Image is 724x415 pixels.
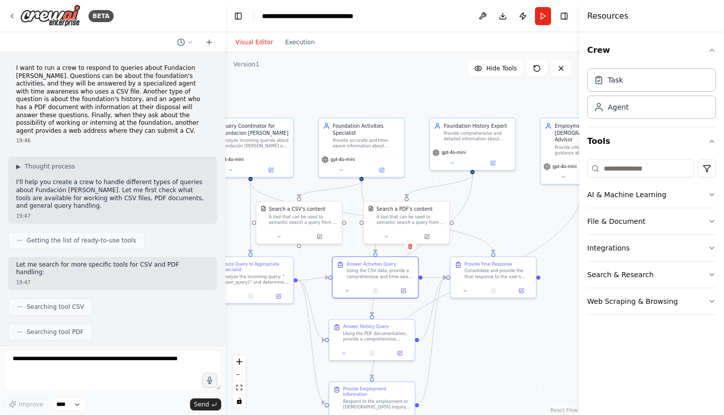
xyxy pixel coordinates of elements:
button: File & Document [587,208,716,234]
span: Searching tool CSV [27,303,84,311]
div: PDFSearchToolSearch a PDF's contentA tool that can be used to semantic search a query from a PDF'... [363,201,449,244]
button: Search & Research [587,262,716,288]
button: No output available [236,292,265,301]
div: Answer History QueryUsing the PDF documentation, provide a comprehensive response to the query ab... [328,319,415,361]
div: Provide accurate and time-aware information about Fundación [PERSON_NAME]'s current and ongoing a... [333,138,400,149]
div: React Flow controls [233,355,246,407]
div: 19:47 [16,279,209,286]
div: Search a CSV's content [269,206,325,213]
span: gpt-4o-mini [331,157,355,162]
button: Tools [587,127,716,155]
div: Task [608,75,623,85]
img: Logo [20,5,80,27]
button: Start a new chat [201,36,217,48]
button: Send [190,398,221,410]
div: BETA [88,10,114,22]
div: Query Coordinator for Fundacion [PERSON_NAME] [222,123,289,137]
span: ▶ [16,162,21,171]
button: Hide Tools [468,60,523,76]
span: Getting the list of ready-to-use tools [27,236,136,244]
button: Open in side panel [407,232,446,241]
g: Edge from 88281394-a574-4863-9d8a-b5b23c538b99 to d4dc6026-d154-4985-9950-6c6d2d3a98df [422,274,446,281]
div: Foundation Activities Specialist [333,123,400,137]
g: Edge from 4189428a-2d37-42e5-a49d-c4b26ea8c28d to d4dc6026-d154-4985-9950-6c6d2d3a98df [419,274,446,406]
button: Execution [279,36,321,48]
div: Version 1 [233,60,259,68]
p: Let me search for more specific tools for CSV and PDF handling: [16,261,209,277]
button: Improve [4,398,48,411]
button: zoom out [233,368,246,381]
button: Visual Editor [229,36,279,48]
g: Edge from dea95940-b34a-4357-9826-afd57fb00202 to db910ee6-5cee-401f-95ff-acb344bf3cd3 [247,181,254,253]
span: Thought process [25,162,75,171]
div: Analyze the incoming query: "{user_query}" and determine which type of question it is: 1. Activit... [222,274,289,285]
button: Open in side panel [509,287,533,295]
div: Provide Final Response [465,261,512,267]
div: Foundation Activities SpecialistProvide accurate and time-aware information about Fundación [PERS... [318,118,405,178]
div: Using the CSV data, provide a comprehensive and time-aware response to the query about Fundación ... [346,268,414,279]
div: A tool that can be used to semantic search a query from a CSV's content. [269,214,338,225]
div: Search a PDF's content [377,206,433,213]
div: Employment and [DEMOGRAPHIC_DATA] Advisor [555,123,622,143]
div: Consolidate and provide the final response to the user's query about Fundación [PERSON_NAME]. Tak... [465,268,532,279]
div: Provide comprehensive and detailed information about Fundación [PERSON_NAME]'s history, origins, ... [443,131,511,142]
button: No output available [360,287,390,295]
button: No output available [357,349,387,358]
div: Answer Activities QueryUsing the CSV data, provide a comprehensive and time-aware response to the... [332,257,418,298]
a: React Flow attribution [551,407,578,413]
div: Provide Employment Information [343,386,410,397]
button: Switch to previous chat [173,36,197,48]
button: zoom in [233,355,246,368]
div: Crew [587,64,716,127]
g: Edge from f897eb37-afd7-46e2-bbe5-66e4bb052aba to 972a7bb1-947a-41ba-8d8c-81331571cbd2 [403,174,476,197]
div: Provide Final ResponseConsolidate and provide the final response to the user's query about Fundac... [450,257,536,298]
div: 19:46 [16,137,209,144]
button: Open in side panel [300,232,339,241]
g: Edge from db910ee6-5cee-401f-95ff-acb344bf3cd3 to 88281394-a574-4863-9d8a-b5b23c538b99 [298,274,328,284]
div: Answer Activities Query [346,261,396,267]
button: No output available [479,287,508,295]
button: Open in side panel [362,166,401,175]
button: Crew [587,36,716,64]
div: Respond to the employment or [DEMOGRAPHIC_DATA] inquiry: "{user_query}" by providing helpful info... [343,399,410,410]
span: gpt-4o-mini [220,157,244,162]
g: Edge from dea95940-b34a-4357-9826-afd57fb00202 to d4dc6026-d154-4985-9950-6c6d2d3a98df [247,181,497,253]
div: Employment and [DEMOGRAPHIC_DATA] AdvisorProvide information and guidance about employment and [D... [540,118,626,185]
span: Send [194,400,209,408]
button: Click to speak your automation idea [202,373,217,388]
div: Agent [608,102,628,112]
g: Edge from dfa78862-bb34-4957-8fd5-0f1ba5414f5a to d4dc6026-d154-4985-9950-6c6d2d3a98df [419,274,446,344]
div: CSVSearchToolSearch a CSV's contentA tool that can be used to semantic search a query from a CSV'... [256,201,342,244]
button: Hide left sidebar [231,9,245,23]
button: Integrations [587,235,716,261]
button: Delete node [404,240,417,253]
g: Edge from f897eb37-afd7-46e2-bbe5-66e4bb052aba to dfa78862-bb34-4957-8fd5-0f1ba5414f5a [369,174,476,315]
button: ▶Thought process [16,162,75,171]
button: Open in side panel [392,287,415,295]
button: Open in side panel [266,292,290,301]
span: Improve [19,400,43,408]
g: Edge from db910ee6-5cee-401f-95ff-acb344bf3cd3 to dfa78862-bb34-4957-8fd5-0f1ba5414f5a [298,277,325,343]
button: Hide right sidebar [557,9,571,23]
button: toggle interactivity [233,394,246,407]
button: Open in side panel [251,166,291,175]
div: Using the PDF documentation, provide a comprehensive response to the query about Fundación [PERSO... [343,330,410,342]
span: gpt-4o-mini [553,164,577,170]
div: Analyze incoming queries about Fundación [PERSON_NAME] and route them to the appropriate speciali... [222,138,289,149]
button: fit view [233,381,246,394]
div: 19:47 [16,212,209,220]
g: Edge from db910ee6-5cee-401f-95ff-acb344bf3cd3 to 4189428a-2d37-42e5-a49d-c4b26ea8c28d [298,277,325,406]
div: Tools [587,155,716,323]
p: I want to run a crew to respond to queries about Fundacion [PERSON_NAME]. Questions can be about ... [16,64,209,135]
div: A tool that can be used to semantic search a query from a PDF's content. [377,214,445,225]
div: Foundation History ExpertProvide comprehensive and detailed information about Fundación [PERSON_N... [429,118,515,171]
button: Open in side panel [473,159,512,168]
button: AI & Machine Learning [587,182,716,208]
g: Edge from 0d1326e3-6234-4f75-9610-92447b9a2bfa to 88281394-a574-4863-9d8a-b5b23c538b99 [358,181,379,253]
div: Route Query to Appropriate Specialist [222,261,289,272]
button: Web Scraping & Browsing [587,288,716,314]
div: Answer History Query [343,324,388,329]
nav: breadcrumb [262,11,353,21]
div: Foundation History Expert [443,123,511,130]
g: Edge from 0d1326e3-6234-4f75-9610-92447b9a2bfa to a839ac83-0d98-45c4-a9ac-2402a5f5f95f [296,181,365,197]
